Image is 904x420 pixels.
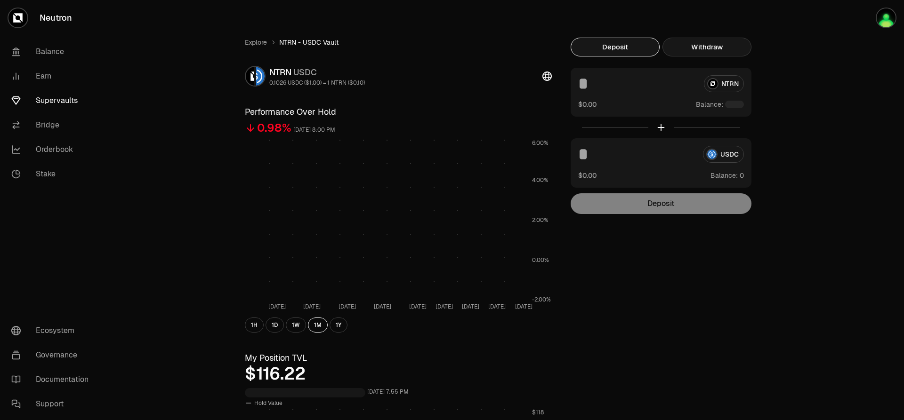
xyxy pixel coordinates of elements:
[532,139,549,147] tspan: 6.00%
[286,317,306,333] button: 1W
[4,64,102,88] a: Earn
[4,343,102,367] a: Governance
[246,67,254,86] img: NTRN Logo
[409,303,427,310] tspan: [DATE]
[4,162,102,186] a: Stake
[269,66,365,79] div: NTRN
[279,38,339,47] span: NTRN - USDC Vault
[515,303,533,310] tspan: [DATE]
[245,105,552,119] h3: Performance Over Hold
[4,40,102,64] a: Balance
[436,303,453,310] tspan: [DATE]
[571,38,660,56] button: Deposit
[374,303,391,310] tspan: [DATE]
[245,38,267,47] a: Explore
[245,365,552,383] div: $116.22
[268,303,286,310] tspan: [DATE]
[462,303,479,310] tspan: [DATE]
[245,317,264,333] button: 1H
[256,67,265,86] img: USDC Logo
[245,351,552,365] h3: My Position TVL
[662,38,751,56] button: Withdraw
[4,137,102,162] a: Orderbook
[877,8,896,27] img: Geo Wallet
[4,367,102,392] a: Documentation
[532,296,551,303] tspan: -2.00%
[254,399,282,407] span: Hold Value
[710,171,738,180] span: Balance:
[293,67,317,78] span: USDC
[532,256,549,264] tspan: 0.00%
[339,303,356,310] tspan: [DATE]
[257,120,291,135] div: 0.98%
[293,125,335,135] div: [DATE] 8:00 PM
[578,170,597,180] button: $0.00
[266,317,284,333] button: 1D
[4,88,102,113] a: Supervaults
[303,303,321,310] tspan: [DATE]
[4,318,102,343] a: Ecosystem
[532,409,544,416] tspan: $118
[578,100,597,109] button: $0.00
[532,176,549,184] tspan: 4.00%
[367,387,409,397] div: [DATE] 7:55 PM
[696,100,723,109] span: Balance:
[308,317,328,333] button: 1M
[532,216,549,224] tspan: 2.00%
[245,38,552,47] nav: breadcrumb
[269,79,365,87] div: 0.1026 USDC ($1.00) = 1 NTRN ($0.10)
[4,392,102,416] a: Support
[330,317,347,333] button: 1Y
[488,303,506,310] tspan: [DATE]
[4,113,102,137] a: Bridge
